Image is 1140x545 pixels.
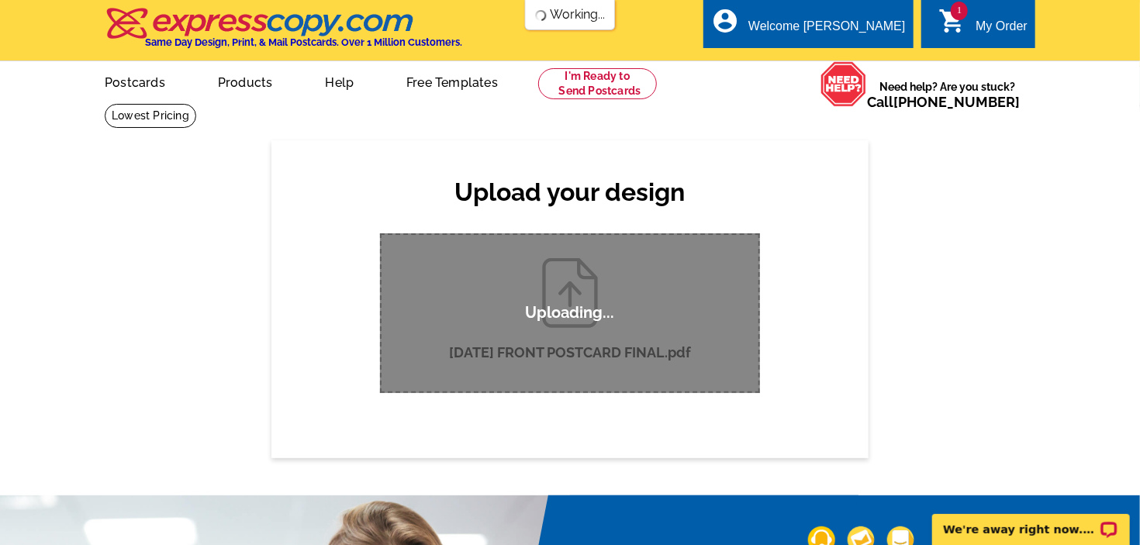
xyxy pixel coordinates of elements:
[867,79,1028,110] span: Need help? Are you stuck?
[951,2,968,20] span: 1
[820,61,867,107] img: help
[711,7,739,35] i: account_circle
[938,17,1028,36] a: 1 shopping_cart My Order
[748,19,905,41] div: Welcome [PERSON_NAME]
[105,19,462,48] a: Same Day Design, Print, & Mail Postcards. Over 1 Million Customers.
[976,19,1028,41] div: My Order
[922,496,1140,545] iframe: LiveChat chat widget
[535,9,548,22] img: loading...
[193,63,298,99] a: Products
[364,178,776,207] h2: Upload your design
[300,63,378,99] a: Help
[938,7,966,35] i: shopping_cart
[145,36,462,48] h4: Same Day Design, Print, & Mail Postcards. Over 1 Million Customers.
[867,94,1020,110] span: Call
[382,63,523,99] a: Free Templates
[526,303,615,323] p: Uploading...
[893,94,1020,110] a: [PHONE_NUMBER]
[80,63,190,99] a: Postcards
